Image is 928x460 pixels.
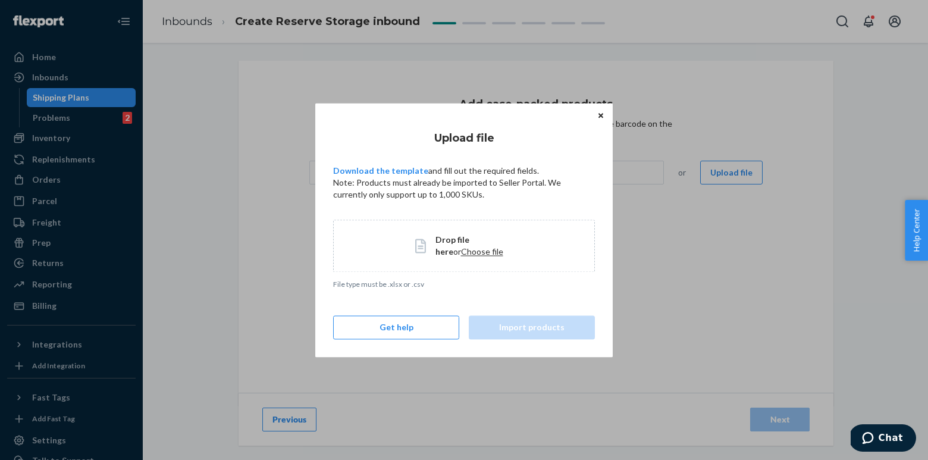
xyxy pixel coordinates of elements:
[333,315,459,339] button: Get help
[333,130,595,146] h4: Upload file
[469,315,595,339] button: Import products
[333,177,595,201] p: Note: Products must already be imported to Seller Portal. We currently only support up to 1,000 S...
[333,279,595,289] p: File type must be .xlsx or .csv
[333,165,595,177] p: and fill out the required fields.
[28,8,52,19] span: Chat
[333,165,428,176] a: Download the template
[461,246,503,256] span: Choose file
[435,234,469,256] span: Drop file here
[453,246,461,256] span: or
[595,109,607,122] button: Close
